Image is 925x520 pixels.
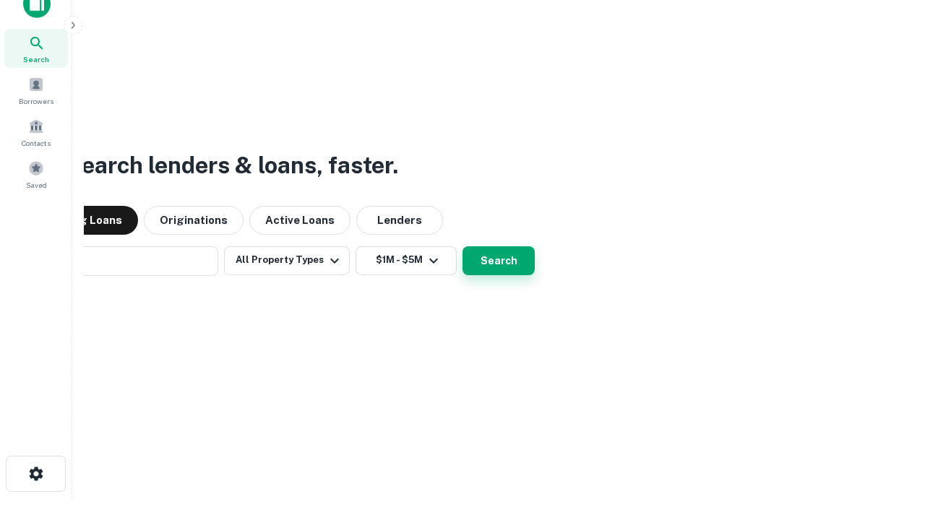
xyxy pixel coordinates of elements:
[356,206,443,235] button: Lenders
[4,155,68,194] a: Saved
[23,53,49,65] span: Search
[66,148,398,183] h3: Search lenders & loans, faster.
[4,113,68,152] a: Contacts
[4,71,68,110] a: Borrowers
[22,137,51,149] span: Contacts
[19,95,53,107] span: Borrowers
[853,404,925,474] iframe: Chat Widget
[356,246,457,275] button: $1M - $5M
[249,206,350,235] button: Active Loans
[144,206,244,235] button: Originations
[4,29,68,68] a: Search
[462,246,535,275] button: Search
[26,179,47,191] span: Saved
[224,246,350,275] button: All Property Types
